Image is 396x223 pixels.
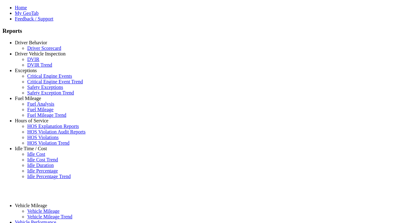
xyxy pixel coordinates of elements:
[15,16,53,21] a: Feedback / Support
[15,96,41,101] a: Fuel Mileage
[27,73,72,79] a: Critical Engine Events
[15,118,48,123] a: Hours of Service
[27,79,83,84] a: Critical Engine Event Trend
[27,90,74,95] a: Safety Exception Trend
[27,168,58,173] a: Idle Percentage
[27,140,70,146] a: HOS Violation Trend
[27,124,79,129] a: HOS Explanation Reports
[15,11,39,16] a: My GeoTab
[15,51,66,56] a: Driver Vehicle Inspection
[27,214,72,219] a: Vehicle Mileage Trend
[27,107,54,112] a: Fuel Mileage
[27,85,63,90] a: Safety Exceptions
[27,151,45,157] a: Idle Cost
[27,208,59,214] a: Vehicle Mileage
[27,62,52,68] a: DVIR Trend
[2,28,394,34] h3: Reports
[27,129,86,134] a: HOS Violation Audit Reports
[27,112,66,118] a: Fuel Mileage Trend
[27,135,58,140] a: HOS Violations
[15,203,47,208] a: Vehicle Mileage
[27,157,58,162] a: Idle Cost Trend
[15,40,47,45] a: Driver Behavior
[27,101,54,107] a: Fuel Analysis
[27,163,54,168] a: Idle Duration
[27,57,39,62] a: DVIR
[15,146,47,151] a: Idle Time / Cost
[27,174,71,179] a: Idle Percentage Trend
[15,68,37,73] a: Exceptions
[15,5,27,10] a: Home
[27,46,61,51] a: Driver Scorecard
